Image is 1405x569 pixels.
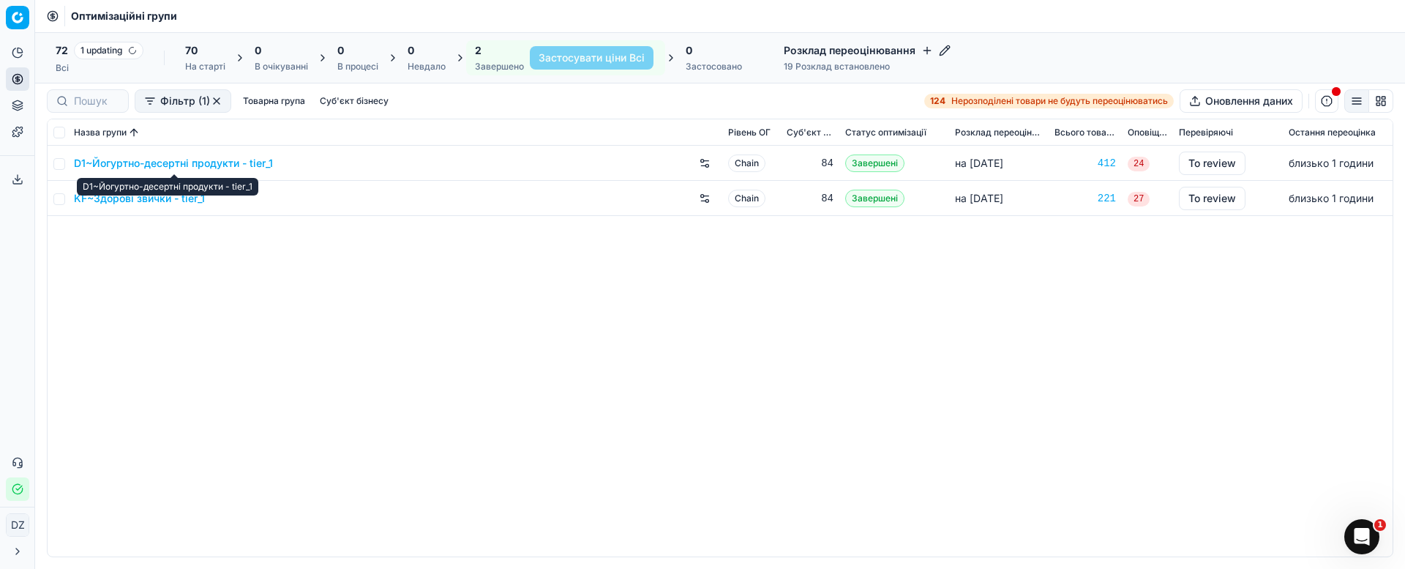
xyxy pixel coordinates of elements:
div: Всі [56,62,143,74]
input: Пошук [74,94,119,108]
span: 2 [475,43,482,58]
span: Завершені [845,190,904,207]
span: Оптимізаційні групи [71,9,177,23]
span: 1 updating [74,42,143,59]
button: Суб'єкт бізнесу [314,92,394,110]
div: 84 [787,191,833,206]
div: 84 [787,156,833,171]
span: Остання переоцінка [1289,127,1376,138]
iframe: Intercom live chat [1344,519,1379,554]
button: To review [1179,187,1245,210]
div: D1~Йогуртно-десертні продукти - tier_1 [77,178,258,196]
span: 0 [337,43,344,58]
div: Застосовано [686,61,742,72]
h4: Розклад переоцінювання [784,43,951,58]
div: Невдало [408,61,446,72]
span: 0 [408,43,414,58]
span: Нерозподілені товари не будуть переоцінюватись [951,95,1168,107]
span: DZ [7,514,29,536]
div: Завершено [475,61,524,72]
span: Розклад переоцінювання [955,127,1043,138]
div: В очікуванні [255,61,308,72]
a: 124Нерозподілені товари не будуть переоцінюватись [924,94,1174,108]
span: Рівень OГ [728,127,771,138]
span: на [DATE] [955,157,1003,169]
button: Фільтр (1) [135,89,231,113]
nav: breadcrumb [71,9,177,23]
strong: 124 [930,95,945,107]
span: 27 [1128,192,1150,207]
span: Оповіщення [1128,127,1167,138]
span: близько 1 години [1289,157,1374,169]
button: Оновлення даних [1180,89,1303,113]
div: На старті [185,61,225,72]
a: 221 [1054,191,1116,206]
span: Суб'єкт бізнесу [787,127,833,138]
span: 0 [255,43,261,58]
span: Статус оптимізації [845,127,926,138]
button: Застосувати ціни Всі [530,46,653,70]
span: Перевіряючі [1179,127,1233,138]
span: 1 [1374,519,1386,531]
span: на [DATE] [955,192,1003,204]
button: DZ [6,513,29,537]
button: Sorted by Назва групи ascending [127,125,141,140]
span: 0 [686,43,692,58]
span: Chain [728,155,765,172]
span: Назва групи [74,127,127,138]
div: 19 Розклад встановлено [784,61,951,72]
span: 24 [1128,157,1150,171]
span: Chain [728,190,765,207]
a: D1~Йогуртно-десертні продукти - tier_1 [74,156,273,171]
a: 412 [1054,156,1116,171]
span: 72 [56,43,68,58]
a: KF~Здорові звички - tier_1 [74,191,205,206]
div: В процесі [337,61,378,72]
button: To review [1179,152,1245,175]
span: 70 [185,43,198,58]
span: Всього товарів [1054,127,1116,138]
button: Товарна група [237,92,311,110]
span: близько 1 години [1289,192,1374,204]
span: Завершені [845,155,904,172]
